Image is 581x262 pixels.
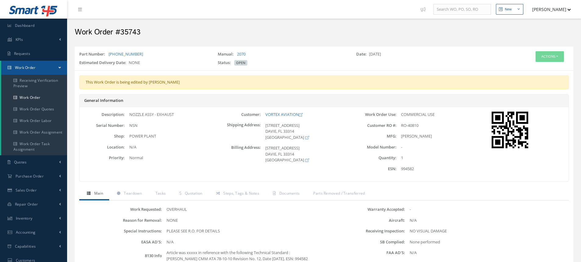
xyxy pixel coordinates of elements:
label: Customer RO #: [351,123,396,128]
h5: General Information [84,98,564,103]
span: Work Order [15,65,36,70]
label: Billing Address: [215,145,260,163]
a: Work Order Task Assignment [1,138,67,155]
span: Requests [14,51,30,56]
a: Work Order Labor [1,115,67,127]
div: OVERHAUL [162,206,324,213]
a: Parts Removed / Transferred [306,188,371,200]
button: New [496,4,523,15]
span: KPIs [16,37,23,42]
span: Purchase Order [16,174,44,179]
span: NSN [129,123,138,128]
a: Tasks [148,188,172,200]
label: SB Complied: [324,240,405,244]
label: Status: [218,60,233,66]
label: Shipping Address: [215,123,260,141]
span: Tasks [156,191,166,196]
a: Work Order [1,92,67,103]
div: NONE [75,60,213,68]
span: Capabilities [15,244,36,249]
a: 2070 [237,51,246,57]
label: Description: [80,112,125,117]
div: 1 [396,155,487,161]
div: [STREET_ADDRESS] DAVIE, FL 33314 [GEOGRAPHIC_DATA] [261,123,351,141]
a: Work Order [1,61,67,75]
span: Sales Order [16,188,37,193]
label: Serial Number: [80,123,125,128]
label: FAA AD'S: [324,250,405,255]
span: Repair Order [15,202,38,207]
label: Special Instructions: [81,229,162,233]
div: NOZZLE ASSY - EXHAUST [125,112,215,118]
label: Estimated Delivery Date: [79,60,129,66]
button: [PERSON_NAME] [526,3,571,15]
span: Steps, Tags & Notes [223,191,259,196]
span: Parts Removed / Transferred [313,191,365,196]
span: Teardown [124,191,142,196]
div: N/A [162,239,324,245]
label: ESN: [351,167,396,171]
div: NO VISUAL DAMAGE [405,228,567,234]
label: Part Number: [79,51,108,57]
span: Documents [279,191,300,196]
span: Quotation [185,191,203,196]
label: MFG: [351,134,396,138]
a: [PHONE_NUMBER] [109,51,143,57]
a: Steps, Tags & Notes [209,188,265,200]
img: barcode work-order:22554 [492,112,528,148]
div: Normal [125,155,215,161]
label: Reason for Removal: [81,218,162,223]
label: EASA AD'S: [81,240,162,244]
label: Work Order Use: [351,112,396,117]
span: RO-40810 [401,123,418,128]
div: 994582 [396,166,487,172]
div: N/A [405,250,567,256]
div: Article was xxxxx in reference with the following Technical Standard : [PERSON_NAME] CMM ATA 78-1... [162,250,324,262]
label: Shop: [80,134,125,138]
label: Quantity: [351,156,396,160]
a: Work Order Quotes [1,103,67,115]
span: Accounting [16,230,36,235]
div: COMMERCIAL USE [396,112,487,118]
label: Customer: [215,112,260,117]
div: - [405,206,567,213]
label: Warranty Accepted: [324,207,405,212]
span: Main [94,191,103,196]
a: Work Order Assignment [1,127,67,138]
span: Quotes [14,160,27,165]
a: Documents [265,188,306,200]
a: Teardown [109,188,148,200]
label: Receiving Inspection: [324,229,405,233]
div: POWER PLANT [125,133,215,139]
label: Location: [80,145,125,149]
div: [PERSON_NAME] [396,133,487,139]
label: Model Number: [351,145,396,149]
span: OPEN [234,60,247,66]
input: Search WO, PO, SO, RO [433,4,491,15]
a: Main [79,188,109,200]
div: PLEASE SEE R.O. FOR DETAILS [162,228,324,234]
label: Work Requested: [81,207,162,212]
div: NONE [162,217,324,224]
div: N/A [125,144,215,150]
button: Actions [536,51,564,62]
span: Inventory [16,216,33,221]
div: [DATE] [352,51,490,60]
span: Dashboard [15,23,35,28]
div: [STREET_ADDRESS] DAVIE, FL 33314 [GEOGRAPHIC_DATA] [261,145,351,163]
h2: Work Order #35743 [75,28,573,37]
div: - [396,144,487,150]
div: This Work Order is being edited by [PERSON_NAME] [79,75,569,89]
a: VORTEX AVIATION [265,112,303,117]
label: Date: [356,51,369,57]
label: Manual: [218,51,236,57]
div: New [505,7,512,12]
a: Receiving Verification Preview [1,75,67,92]
div: None performed [405,239,567,245]
label: 8130 Info [81,253,162,258]
label: Aircraft: [324,218,405,223]
div: N/A [405,217,567,224]
label: Priority: [80,156,125,160]
a: Quotation [172,188,208,200]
